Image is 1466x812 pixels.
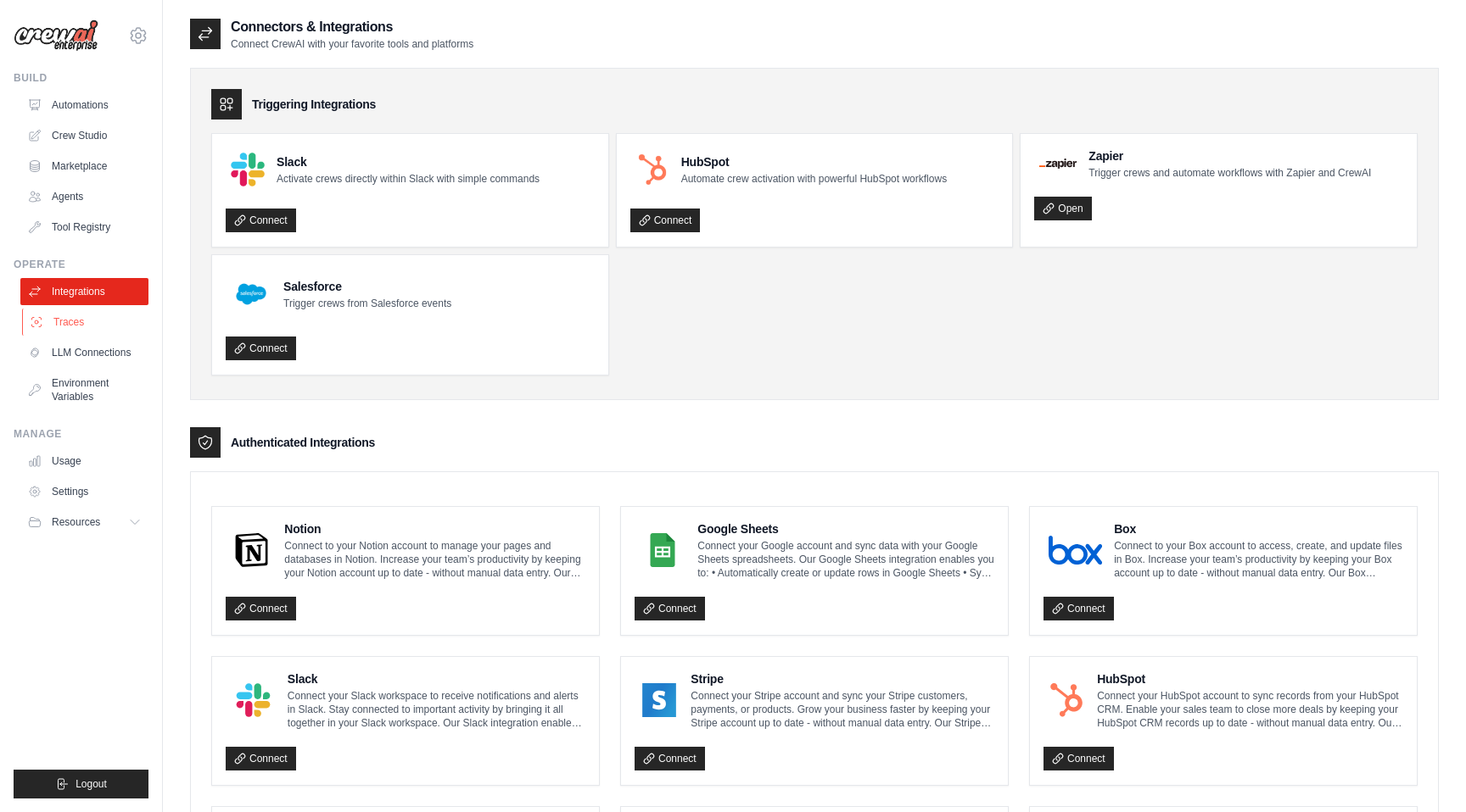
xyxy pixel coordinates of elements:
[20,509,148,536] button: Resources
[14,770,148,798] button: Logout
[1088,166,1371,180] p: Trigger crews and automate workflows with Zapier and CrewAI
[14,258,148,271] div: Operate
[231,533,272,567] img: Notion Logo
[1044,747,1114,770] a: Connect
[635,597,705,620] a: Connect
[1049,683,1085,717] img: HubSpot Logo
[635,747,705,770] a: Connect
[630,209,701,232] a: Connect
[20,339,148,366] a: LLM Connections
[226,597,296,620] a: Connect
[284,539,585,580] p: Connect to your Notion account to manage your pages and databases in Notion. Increase your team’s...
[231,434,375,451] h3: Authenticated Integrations
[231,17,473,37] h2: Connectors & Integrations
[22,309,150,336] a: Traces
[640,533,685,567] img: Google Sheets Logo
[20,153,148,180] a: Marketplace
[697,520,994,537] h4: Google Sheets
[635,153,669,186] img: HubSpot Logo
[288,670,585,687] h4: Slack
[1114,539,1403,580] p: Connect to your Box account to access, create, and update files in Box. Increase your team’s prod...
[14,71,148,85] div: Build
[226,336,296,360] a: Connect
[20,183,148,210] a: Agents
[1039,159,1077,169] img: Zapier Logo
[231,274,271,314] img: Salesforce Logo
[20,278,148,305] a: Integrations
[1097,689,1403,730] p: Connect your HubSpot account to sync records from your HubSpot CRM. Enable your sales team to clo...
[231,683,276,717] img: Slack Logo
[691,670,994,687] h4: Stripe
[1088,147,1371,164] h4: Zapier
[1034,197,1091,220] a: Open
[283,297,451,310] p: Trigger crews from Salesforce events
[226,209,296,232] a: Connect
[226,747,296,770] a: Connect
[640,683,679,717] img: Stripe Logo
[1049,533,1102,567] img: Box Logo
[1114,520,1403,537] h4: Box
[252,96,376,113] h3: Triggering Integrations
[1044,597,1114,620] a: Connect
[1097,670,1403,687] h4: HubSpot
[76,777,107,791] span: Logout
[20,478,148,505] a: Settings
[681,153,947,170] h4: HubSpot
[20,214,148,241] a: Tool Registry
[231,153,265,186] img: Slack Logo
[20,122,148,149] a: Crew Studio
[681,172,947,186] p: Automate crew activation with powerful HubSpot workflows
[231,37,473,51] p: Connect CrewAI with your favorite tools and platforms
[20,448,148,475] a: Usage
[697,539,994,580] p: Connect your Google account and sync data with your Google Sheets spreadsheets. Our Google Sheets...
[283,278,451,295] h4: Salesforce
[14,19,98,52] img: Logo
[14,427,148,441] div: Manage
[20,370,148,410] a: Environment Variables
[52,515,100,529] span: Resources
[277,172,540,186] p: Activate crews directly within Slack with simple commands
[20,92,148,119] a: Automations
[691,689,994,730] p: Connect your Stripe account and sync your Stripe customers, payments, or products. Grow your busi...
[284,520,585,537] h4: Notion
[288,689,585,730] p: Connect your Slack workspace to receive notifications and alerts in Slack. Stay connected to impo...
[277,153,540,170] h4: Slack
